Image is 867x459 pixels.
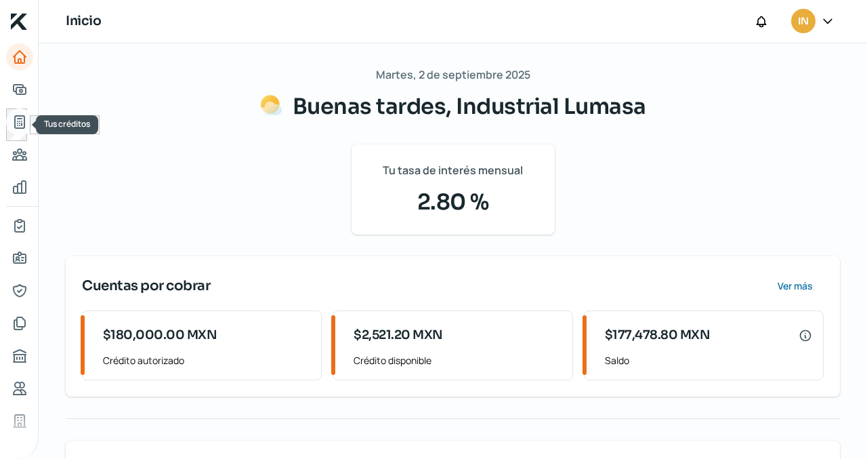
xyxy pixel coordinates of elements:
a: Inicio [6,43,33,71]
h1: Inicio [66,12,101,31]
span: Tus créditos [44,118,90,129]
span: Martes, 2 de septiembre 2025 [376,65,530,85]
span: Ver más [778,281,813,291]
a: Documentos [6,310,33,337]
a: Buró de crédito [6,342,33,370]
a: Información general [6,245,33,272]
a: Industria [6,407,33,435]
a: Adelantar facturas [6,76,33,103]
a: Pago a proveedores [6,141,33,168]
a: Representantes [6,277,33,304]
span: 2.80 % [368,186,538,218]
button: Ver más [766,273,824,300]
span: Crédito disponible [354,352,561,369]
a: Tus créditos [6,108,33,136]
img: Saludos [260,94,282,116]
span: Saldo [605,352,812,369]
a: Mi contrato [6,212,33,239]
span: IN [798,14,808,30]
a: Mis finanzas [6,174,33,201]
span: $2,521.20 MXN [354,326,443,344]
span: Crédito autorizado [103,352,310,369]
span: $180,000.00 MXN [103,326,217,344]
span: $177,478.80 MXN [605,326,711,344]
a: Referencias [6,375,33,402]
span: Cuentas por cobrar [82,276,210,296]
span: Buenas tardes, Industrial Lumasa [293,93,646,120]
span: Tu tasa de interés mensual [383,161,523,180]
